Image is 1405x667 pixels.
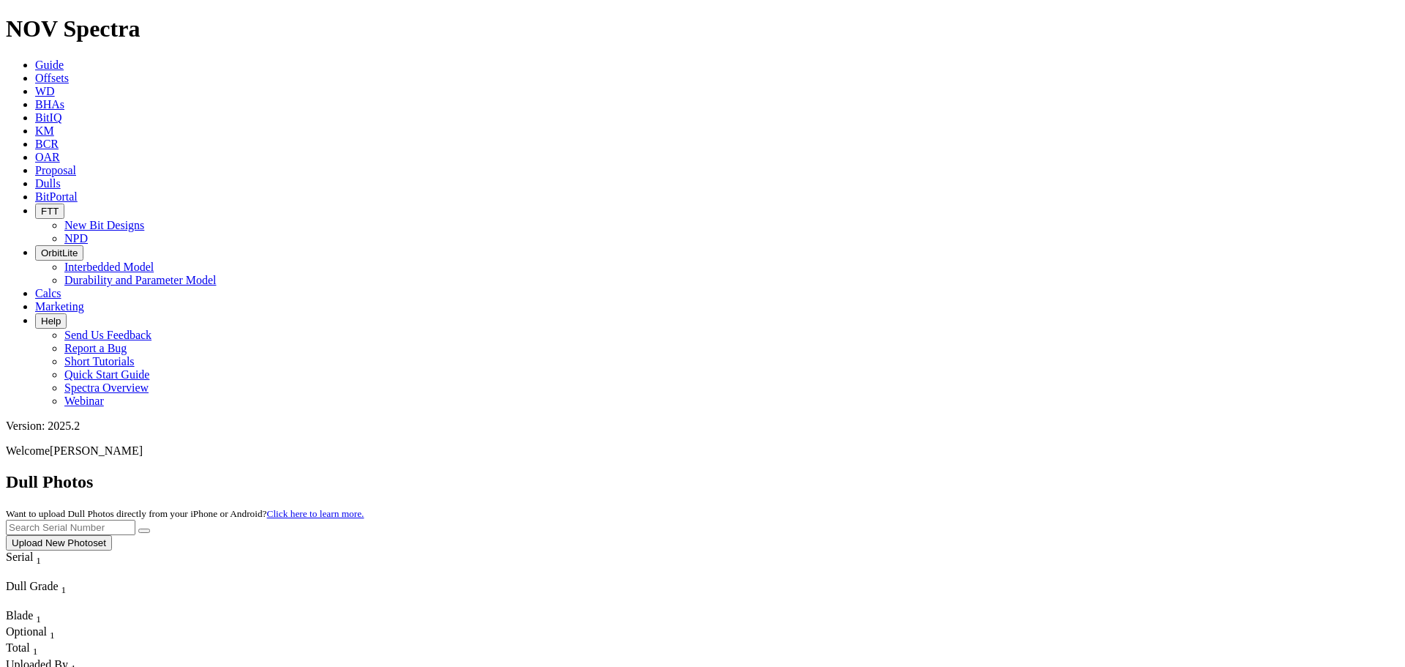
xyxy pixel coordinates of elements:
[35,177,61,190] a: Dulls
[50,625,55,638] span: Sort None
[6,641,30,654] span: Total
[50,444,143,457] span: [PERSON_NAME]
[6,580,108,596] div: Dull Grade Sort None
[35,313,67,329] button: Help
[61,584,67,595] sub: 1
[267,508,364,519] a: Click here to learn more.
[6,625,57,641] div: Optional Sort None
[35,287,61,299] a: Calcs
[64,261,154,273] a: Interbedded Model
[6,535,112,551] button: Upload New Photoset
[64,342,127,354] a: Report a Bug
[64,329,151,341] a: Send Us Feedback
[6,641,57,657] div: Total Sort None
[41,247,78,258] span: OrbitLite
[35,151,60,163] a: OAR
[6,596,108,609] div: Column Menu
[64,232,88,245] a: NPD
[64,219,144,231] a: New Bit Designs
[35,98,64,111] a: BHAs
[35,204,64,219] button: FTT
[41,206,59,217] span: FTT
[6,625,47,638] span: Optional
[36,551,41,563] span: Sort None
[64,395,104,407] a: Webinar
[6,641,57,657] div: Sort None
[35,164,76,176] a: Proposal
[6,580,108,609] div: Sort None
[50,630,55,641] sub: 1
[6,625,57,641] div: Sort None
[6,551,33,563] span: Serial
[64,368,149,381] a: Quick Start Guide
[35,124,54,137] a: KM
[35,111,61,124] a: BitIQ
[6,520,135,535] input: Search Serial Number
[41,316,61,327] span: Help
[6,609,57,625] div: Blade Sort None
[6,567,68,580] div: Column Menu
[6,580,59,592] span: Dull Grade
[35,72,69,84] a: Offsets
[33,641,38,654] span: Sort None
[35,300,84,313] a: Marketing
[35,190,78,203] a: BitPortal
[36,614,41,625] sub: 1
[64,274,217,286] a: Durability and Parameter Model
[6,508,364,519] small: Want to upload Dull Photos directly from your iPhone or Android?
[6,420,1399,433] div: Version: 2025.2
[6,551,68,580] div: Sort None
[35,59,64,71] a: Guide
[35,85,55,97] a: WD
[6,609,33,622] span: Blade
[35,245,83,261] button: OrbitLite
[35,138,59,150] a: BCR
[61,580,67,592] span: Sort None
[64,381,149,394] a: Spectra Overview
[36,609,41,622] span: Sort None
[6,444,1399,458] p: Welcome
[6,609,57,625] div: Sort None
[6,551,68,567] div: Serial Sort None
[33,646,38,657] sub: 1
[6,472,1399,492] h2: Dull Photos
[64,355,135,368] a: Short Tutorials
[36,555,41,566] sub: 1
[6,15,1399,42] h1: NOV Spectra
